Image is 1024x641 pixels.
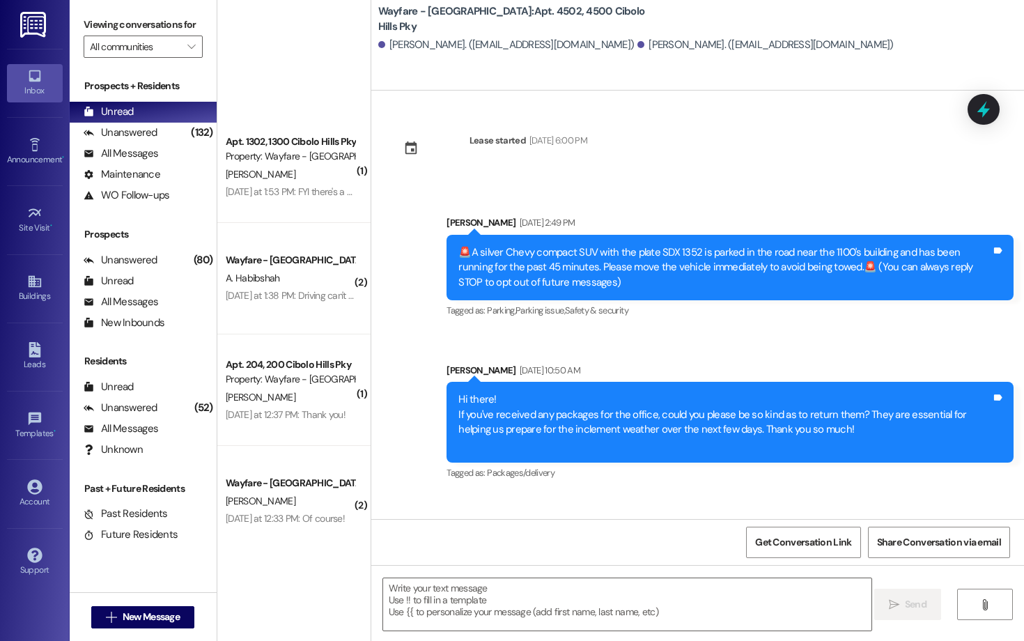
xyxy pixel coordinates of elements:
button: New Message [91,606,194,628]
span: • [62,153,64,162]
div: Property: Wayfare - [GEOGRAPHIC_DATA] [226,149,355,164]
a: Templates • [7,407,63,445]
div: Unanswered [84,253,157,268]
a: Account [7,475,63,513]
div: Residents [70,354,217,369]
span: Share Conversation via email [877,535,1001,550]
img: ResiDesk Logo [20,12,49,38]
span: • [54,426,56,436]
span: New Message [123,610,180,624]
a: Site Visit • [7,201,63,239]
span: Parking , [487,304,515,316]
div: Apt. 1302, 1300 Cibolo Hills Pky [226,134,355,149]
div: Past + Future Residents [70,481,217,496]
div: Tagged as: [447,300,1014,320]
div: New Inbounds [84,316,164,330]
div: Unread [84,105,134,119]
div: Unknown [84,442,143,457]
button: Get Conversation Link [746,527,860,558]
div: [PERSON_NAME]. ([EMAIL_ADDRESS][DOMAIN_NAME]) [378,38,635,52]
div: (80) [190,249,217,271]
div: (132) [187,122,216,144]
span: [PERSON_NAME] [226,168,295,180]
i:  [187,41,195,52]
div: [DATE] 2:49 PM [516,215,575,230]
label: Viewing conversations for [84,14,203,36]
i:  [979,599,990,610]
div: Prospects [70,227,217,242]
i:  [106,612,116,623]
a: Leads [7,338,63,376]
span: [PERSON_NAME] [226,391,295,403]
div: [DATE] at 1:38 PM: Driving can't text [226,289,364,302]
div: [PERSON_NAME] [447,363,1014,383]
div: Tagged as: [447,463,1014,483]
div: [DATE] 6:00 PM [526,133,587,148]
span: • [50,221,52,231]
div: Past Residents [84,507,168,521]
i:  [889,599,899,610]
span: Parking issue , [515,304,565,316]
span: A. Habibshah [226,272,280,284]
div: [DATE] at 12:37 PM: Thank you! [226,408,346,421]
div: Maintenance [84,167,160,182]
div: Property: Wayfare - [GEOGRAPHIC_DATA] [226,372,355,387]
span: Safety & security [565,304,628,316]
div: Unread [84,380,134,394]
div: WO Follow-ups [84,188,169,203]
a: Buildings [7,270,63,307]
div: All Messages [84,422,158,436]
span: [PERSON_NAME] [226,495,295,507]
div: Apt. 204, 200 Cibolo Hills Pky [226,357,355,372]
div: Unanswered [84,125,157,140]
div: Future Residents [84,527,178,542]
div: Lease started [470,133,527,148]
div: [DATE] at 12:33 PM: Of course! [226,512,345,525]
span: Packages/delivery [487,467,554,479]
div: 🚨A silver Chevy compact SUV with the plate SDX 1352 is parked in the road near the 1100's buildin... [458,245,991,290]
button: Share Conversation via email [868,527,1010,558]
div: All Messages [84,295,158,309]
div: [PERSON_NAME] [447,215,1014,235]
div: [DATE] 10:50 AM [516,363,580,378]
div: All Messages [84,146,158,161]
span: Send [905,597,926,612]
input: All communities [90,36,180,58]
a: Support [7,543,63,581]
div: Prospects + Residents [70,79,217,93]
div: Unread [84,274,134,288]
div: Hi there! If you've received any packages for the office, could you please be so kind as to retur... [458,392,991,452]
div: Wayfare - [GEOGRAPHIC_DATA] [226,253,355,268]
div: (52) [191,397,217,419]
button: Send [874,589,942,620]
b: Wayfare - [GEOGRAPHIC_DATA]: Apt. 4502, 4500 Cibolo Hills Pky [378,4,657,34]
div: Wayfare - [GEOGRAPHIC_DATA] [226,476,355,491]
a: Inbox [7,64,63,102]
span: Get Conversation Link [755,535,851,550]
div: Unanswered [84,401,157,415]
div: [DATE] at 1:53 PM: FYI there's a water leak coming from 1402's front flower bed. It's [PERSON_NAM... [226,185,655,198]
div: [PERSON_NAME]. ([EMAIL_ADDRESS][DOMAIN_NAME]) [637,38,894,52]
